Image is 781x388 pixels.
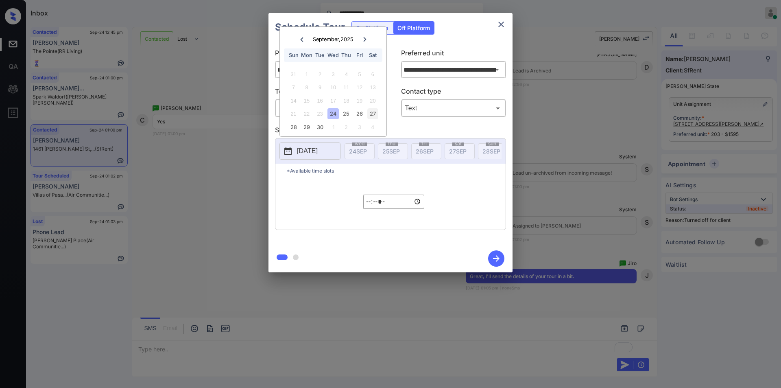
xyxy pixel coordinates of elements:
[282,68,384,134] div: month 2025-09
[314,108,325,119] div: Not available Tuesday, September 23rd, 2025
[341,50,352,61] div: Thu
[275,125,506,138] p: Select slot
[288,108,299,119] div: Not available Sunday, September 21st, 2025
[288,95,299,106] div: Not available Sunday, September 14th, 2025
[301,82,312,93] div: Not available Monday, September 8th, 2025
[314,50,325,61] div: Tue
[288,82,299,93] div: Not available Sunday, September 7th, 2025
[341,82,352,93] div: Not available Thursday, September 11th, 2025
[367,69,378,80] div: Not available Saturday, September 6th, 2025
[288,69,299,80] div: Not available Sunday, August 31st, 2025
[314,69,325,80] div: Not available Tuesday, September 2nd, 2025
[277,101,378,115] div: In Person
[354,69,365,80] div: Not available Friday, September 5th, 2025
[393,22,434,34] div: Off Platform
[301,50,312,61] div: Mon
[297,146,318,156] p: [DATE]
[493,16,509,33] button: close
[341,69,352,80] div: Not available Thursday, September 4th, 2025
[354,108,365,119] div: Choose Friday, September 26th, 2025
[327,95,338,106] div: Not available Wednesday, September 17th, 2025
[327,50,338,61] div: Wed
[341,95,352,106] div: Not available Thursday, September 18th, 2025
[314,122,325,133] div: Choose Tuesday, September 30th, 2025
[314,82,325,93] div: Not available Tuesday, September 9th, 2025
[352,22,392,34] div: On Platform
[301,69,312,80] div: Not available Monday, September 1st, 2025
[363,178,424,226] div: off-platform-time-select
[287,164,506,178] p: *Available time slots
[354,50,365,61] div: Fri
[403,101,504,115] div: Text
[327,108,338,119] div: Choose Wednesday, September 24th, 2025
[327,69,338,80] div: Not available Wednesday, September 3rd, 2025
[313,36,353,42] div: September , 2025
[327,122,338,133] div: Choose Wednesday, October 1st, 2025
[275,48,380,61] p: Preferred community
[491,64,503,75] button: Open
[275,86,380,99] p: Tour type
[288,122,299,133] div: Choose Sunday, September 28th, 2025
[288,50,299,61] div: Sun
[301,108,312,119] div: Not available Monday, September 22nd, 2025
[341,108,352,119] div: Choose Thursday, September 25th, 2025
[401,86,506,99] p: Contact type
[354,122,365,133] div: Choose Friday, October 3rd, 2025
[354,95,365,106] div: Not available Friday, September 19th, 2025
[279,142,340,160] button: [DATE]
[367,95,378,106] div: Not available Saturday, September 20th, 2025
[367,50,378,61] div: Sat
[354,82,365,93] div: Not available Friday, September 12th, 2025
[301,122,312,133] div: Choose Monday, September 29th, 2025
[301,95,312,106] div: Not available Monday, September 15th, 2025
[341,122,352,133] div: Choose Thursday, October 2nd, 2025
[314,95,325,106] div: Not available Tuesday, September 16th, 2025
[401,48,506,61] p: Preferred unit
[367,82,378,93] div: Not available Saturday, September 13th, 2025
[327,82,338,93] div: Not available Wednesday, September 10th, 2025
[367,108,378,119] div: Choose Saturday, September 27th, 2025
[268,13,351,42] h2: Schedule Tour
[367,122,378,133] div: Choose Saturday, October 4th, 2025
